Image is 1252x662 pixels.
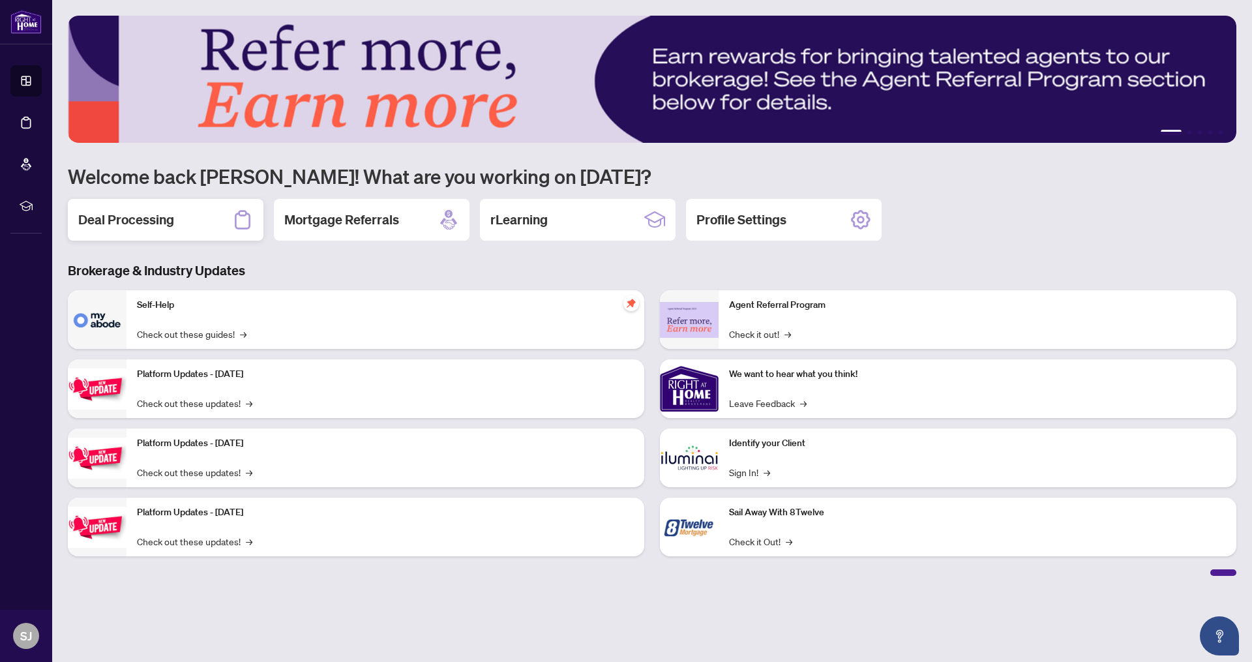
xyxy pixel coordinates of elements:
img: Self-Help [68,290,127,349]
a: Check out these updates!→ [137,465,252,479]
button: 3 [1197,130,1202,135]
span: → [800,396,807,410]
p: Identify your Client [729,436,1226,451]
img: Identify your Client [660,429,719,487]
a: Check it out!→ [729,327,791,341]
p: We want to hear what you think! [729,367,1226,382]
span: → [786,534,792,549]
img: Slide 0 [68,16,1236,143]
a: Check out these updates!→ [137,534,252,549]
img: Platform Updates - July 8, 2025 [68,438,127,479]
img: Agent Referral Program [660,302,719,338]
p: Sail Away With 8Twelve [729,505,1226,520]
p: Platform Updates - [DATE] [137,505,634,520]
img: We want to hear what you think! [660,359,719,418]
span: → [784,327,791,341]
p: Platform Updates - [DATE] [137,436,634,451]
button: Open asap [1200,616,1239,655]
h2: Profile Settings [696,211,786,229]
h2: Mortgage Referrals [284,211,399,229]
span: → [246,396,252,410]
button: 1 [1161,130,1182,135]
span: → [240,327,246,341]
h2: rLearning [490,211,548,229]
a: Check it Out!→ [729,534,792,549]
span: pushpin [623,295,639,311]
span: SJ [20,627,32,645]
img: logo [10,10,42,34]
h1: Welcome back [PERSON_NAME]! What are you working on [DATE]? [68,164,1236,188]
img: Sail Away With 8Twelve [660,498,719,556]
span: → [246,534,252,549]
p: Agent Referral Program [729,298,1226,312]
a: Check out these updates!→ [137,396,252,410]
span: → [764,465,770,479]
button: 5 [1218,130,1223,135]
a: Leave Feedback→ [729,396,807,410]
p: Platform Updates - [DATE] [137,367,634,382]
button: 2 [1187,130,1192,135]
span: → [246,465,252,479]
button: 4 [1208,130,1213,135]
a: Sign In!→ [729,465,770,479]
p: Self-Help [137,298,634,312]
a: Check out these guides!→ [137,327,246,341]
h2: Deal Processing [78,211,174,229]
img: Platform Updates - June 23, 2025 [68,507,127,548]
h3: Brokerage & Industry Updates [68,262,1236,280]
img: Platform Updates - July 21, 2025 [68,369,127,410]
